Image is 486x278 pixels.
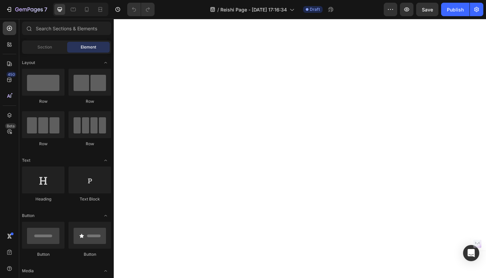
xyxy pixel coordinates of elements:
[22,268,34,274] span: Media
[127,3,155,16] div: Undo/Redo
[422,7,433,12] span: Save
[22,98,64,104] div: Row
[100,57,111,68] span: Toggle open
[100,155,111,166] span: Toggle open
[69,251,111,257] div: Button
[100,210,111,221] span: Toggle open
[69,196,111,202] div: Text Block
[22,196,64,202] div: Heading
[81,44,96,50] span: Element
[5,123,16,129] div: Beta
[310,6,320,12] span: Draft
[3,3,50,16] button: 7
[69,141,111,147] div: Row
[220,6,287,13] span: Reishi Page - [DATE] 17:16:34
[37,44,52,50] span: Section
[69,98,111,104] div: Row
[100,266,111,276] span: Toggle open
[22,213,34,219] span: Button
[114,19,486,278] iframe: Design area
[463,245,479,261] div: Open Intercom Messenger
[22,141,64,147] div: Row
[22,60,35,66] span: Layout
[22,251,64,257] div: Button
[22,157,30,163] span: Text
[44,5,47,13] p: 7
[416,3,438,16] button: Save
[447,6,464,13] div: Publish
[6,72,16,77] div: 450
[22,22,111,35] input: Search Sections & Elements
[441,3,469,16] button: Publish
[217,6,219,13] span: /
